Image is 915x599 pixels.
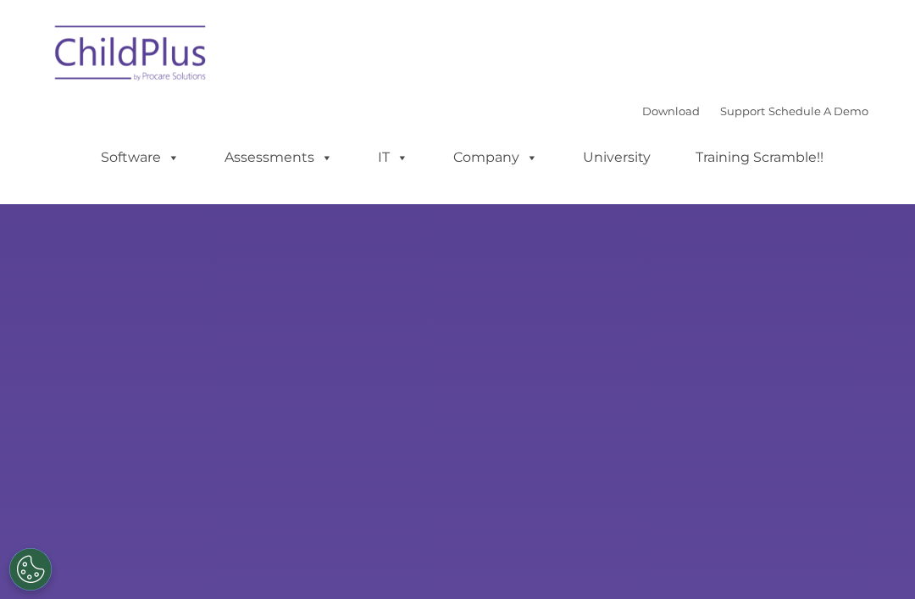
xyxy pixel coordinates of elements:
[566,141,668,175] a: University
[47,14,216,98] img: ChildPlus by Procare Solutions
[208,141,350,175] a: Assessments
[84,141,197,175] a: Software
[720,104,765,118] a: Support
[9,548,52,591] button: Cookies Settings
[768,104,868,118] a: Schedule A Demo
[361,141,425,175] a: IT
[642,104,700,118] a: Download
[642,104,868,118] font: |
[679,141,840,175] a: Training Scramble!!
[436,141,555,175] a: Company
